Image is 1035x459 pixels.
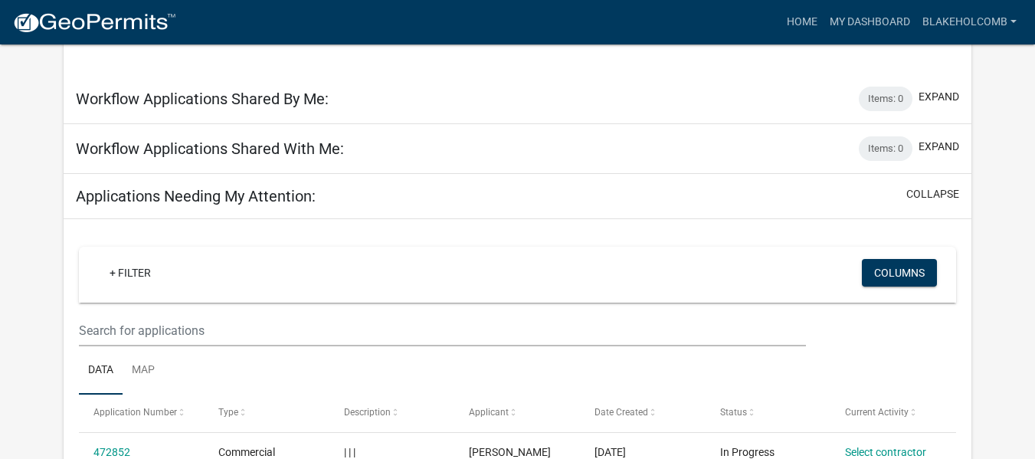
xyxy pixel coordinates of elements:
span: In Progress [720,446,775,458]
span: Description [344,407,391,418]
span: 09/03/2025 [594,446,626,458]
a: Blakeholcomb [916,8,1023,37]
div: Items: 0 [859,136,912,161]
button: expand [919,89,959,105]
datatable-header-cell: Application Number [79,395,205,431]
a: + Filter [97,259,163,287]
a: Map [123,346,164,395]
span: Type [218,407,238,418]
span: Blake Holcomb [469,446,551,458]
datatable-header-cell: Status [705,395,830,431]
datatable-header-cell: Date Created [580,395,706,431]
a: 472852 [93,446,130,458]
datatable-header-cell: Type [204,395,329,431]
a: My Dashboard [824,8,916,37]
a: Select contractor [845,446,926,458]
span: Applicant [469,407,509,418]
datatable-header-cell: Applicant [454,395,580,431]
button: expand [919,139,959,155]
a: Home [781,8,824,37]
h5: Workflow Applications Shared With Me: [76,139,344,158]
div: Items: 0 [859,87,912,111]
datatable-header-cell: Current Activity [830,395,956,431]
h5: Applications Needing My Attention: [76,187,316,205]
button: collapse [906,186,959,202]
span: Status [720,407,747,418]
h5: Workflow Applications Shared By Me: [76,90,329,108]
span: Application Number [93,407,177,418]
button: Columns [862,259,937,287]
input: Search for applications [79,315,807,346]
a: Data [79,346,123,395]
span: Current Activity [845,407,909,418]
span: | | | [344,446,355,458]
datatable-header-cell: Description [329,395,455,431]
span: Date Created [594,407,648,418]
